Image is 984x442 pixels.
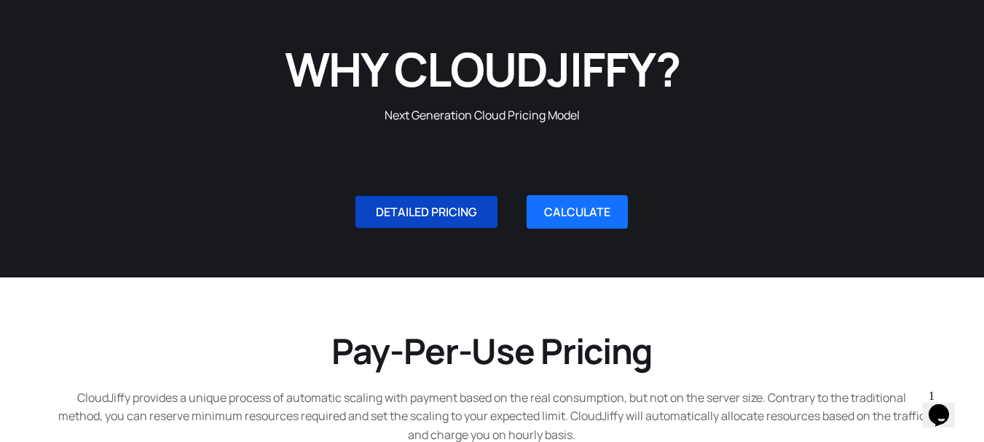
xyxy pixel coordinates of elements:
a: DETAILED PRICING [355,196,497,228]
h2: Pay-Per-Use Pricing [57,328,928,374]
span: DETAILED PRICING [376,206,477,218]
iframe: chat widget [923,384,969,427]
a: CALCULATE [527,195,628,229]
h1: WHY CLOUDJIFFY? [243,39,721,99]
p: Next Generation Cloud Pricing Model [243,106,721,125]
